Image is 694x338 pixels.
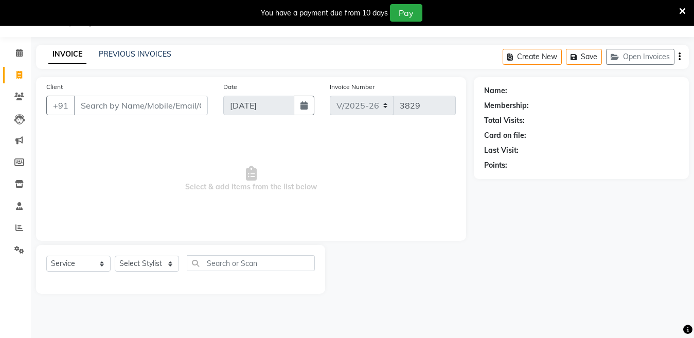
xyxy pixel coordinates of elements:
[484,115,525,126] div: Total Visits:
[330,82,375,92] label: Invoice Number
[261,8,388,19] div: You have a payment due from 10 days
[46,82,63,92] label: Client
[484,100,529,111] div: Membership:
[566,49,602,65] button: Save
[46,96,75,115] button: +91
[48,45,86,64] a: INVOICE
[99,49,171,59] a: PREVIOUS INVOICES
[187,255,315,271] input: Search or Scan
[484,130,526,141] div: Card on file:
[74,96,208,115] input: Search by Name/Mobile/Email/Code
[46,128,456,230] span: Select & add items from the list below
[390,4,422,22] button: Pay
[484,160,507,171] div: Points:
[484,145,519,156] div: Last Visit:
[223,82,237,92] label: Date
[484,85,507,96] div: Name:
[503,49,562,65] button: Create New
[606,49,674,65] button: Open Invoices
